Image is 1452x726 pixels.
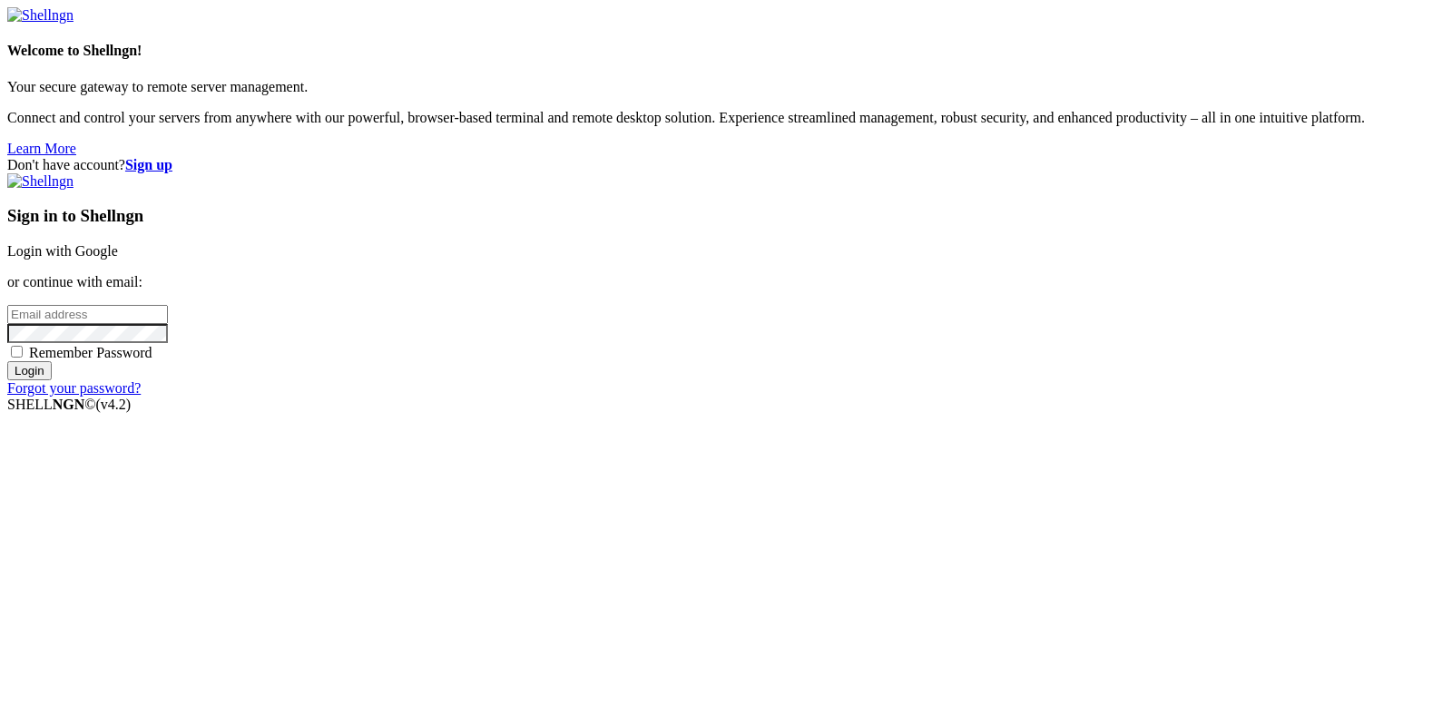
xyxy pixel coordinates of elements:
a: Forgot your password? [7,380,141,396]
p: Your secure gateway to remote server management. [7,79,1445,95]
p: or continue with email: [7,274,1445,290]
span: SHELL © [7,397,131,412]
input: Remember Password [11,346,23,358]
h4: Welcome to Shellngn! [7,43,1445,59]
a: Sign up [125,157,172,172]
span: 4.2.0 [96,397,132,412]
img: Shellngn [7,7,74,24]
span: Remember Password [29,345,152,360]
b: NGN [53,397,85,412]
a: Login with Google [7,243,118,259]
input: Email address [7,305,168,324]
input: Login [7,361,52,380]
a: Learn More [7,141,76,156]
img: Shellngn [7,173,74,190]
h3: Sign in to Shellngn [7,206,1445,226]
p: Connect and control your servers from anywhere with our powerful, browser-based terminal and remo... [7,110,1445,126]
div: Don't have account? [7,157,1445,173]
